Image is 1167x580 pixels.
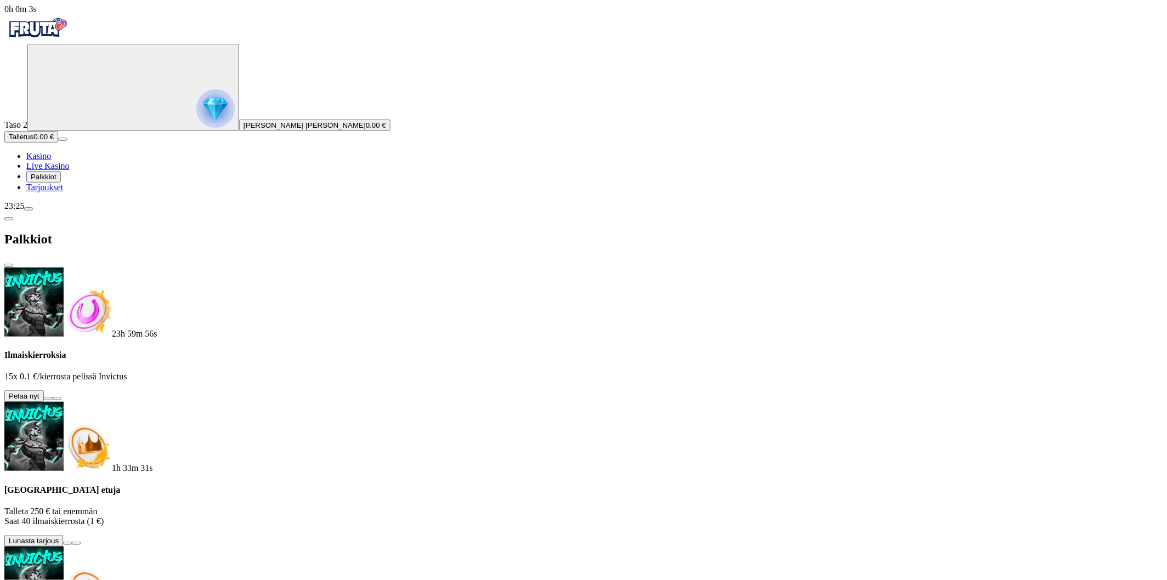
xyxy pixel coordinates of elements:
span: [PERSON_NAME] [PERSON_NAME] [243,121,366,129]
span: 23:25 [4,201,24,211]
button: info [53,397,61,400]
a: gift-inverted iconTarjoukset [26,183,63,192]
img: Invictus [4,268,64,337]
img: Fruta [4,14,70,42]
span: countdown [112,463,153,473]
span: countdown [112,329,157,338]
p: Talleta 250 € tai enemmän Saat 40 ilmaiskierrosta (1 €) [4,507,1163,526]
span: user session time [4,4,37,14]
button: reward iconPalkkiot [26,171,61,183]
button: Lunasta tarjous [4,535,63,547]
button: Talletusplus icon0.00 € [4,131,58,143]
img: reward progress [196,89,235,128]
a: poker-chip iconLive Kasino [26,161,70,170]
span: Pelaa nyt [9,392,39,400]
span: Palkkiot [31,173,56,181]
span: Taso 2 [4,120,27,129]
p: 15x 0.1 €/kierrosta pelissä Invictus [4,372,1163,382]
button: menu [58,138,67,141]
button: close [4,264,13,267]
span: Lunasta tarjous [9,537,59,545]
a: diamond iconKasino [26,151,51,161]
button: reward progress [27,44,239,131]
span: Tarjoukset [26,183,63,192]
img: Invictus [4,402,64,471]
a: Fruta [4,34,70,43]
span: 0.00 € [366,121,386,129]
nav: Primary [4,14,1163,192]
h4: Ilmaiskierroksia [4,350,1163,360]
img: Freespins bonus icon [64,288,112,337]
button: Pelaa nyt [4,390,44,402]
button: menu [24,207,33,211]
span: Talletus [9,133,33,141]
h2: Palkkiot [4,232,1163,247]
button: info [72,542,81,545]
img: Deposit bonus icon [64,423,112,471]
span: Live Kasino [26,161,70,170]
button: chevron-left icon [4,217,13,220]
h4: [GEOGRAPHIC_DATA] etuja [4,485,1163,495]
button: [PERSON_NAME] [PERSON_NAME]0.00 € [239,120,390,131]
span: 0.00 € [33,133,54,141]
span: Kasino [26,151,51,161]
